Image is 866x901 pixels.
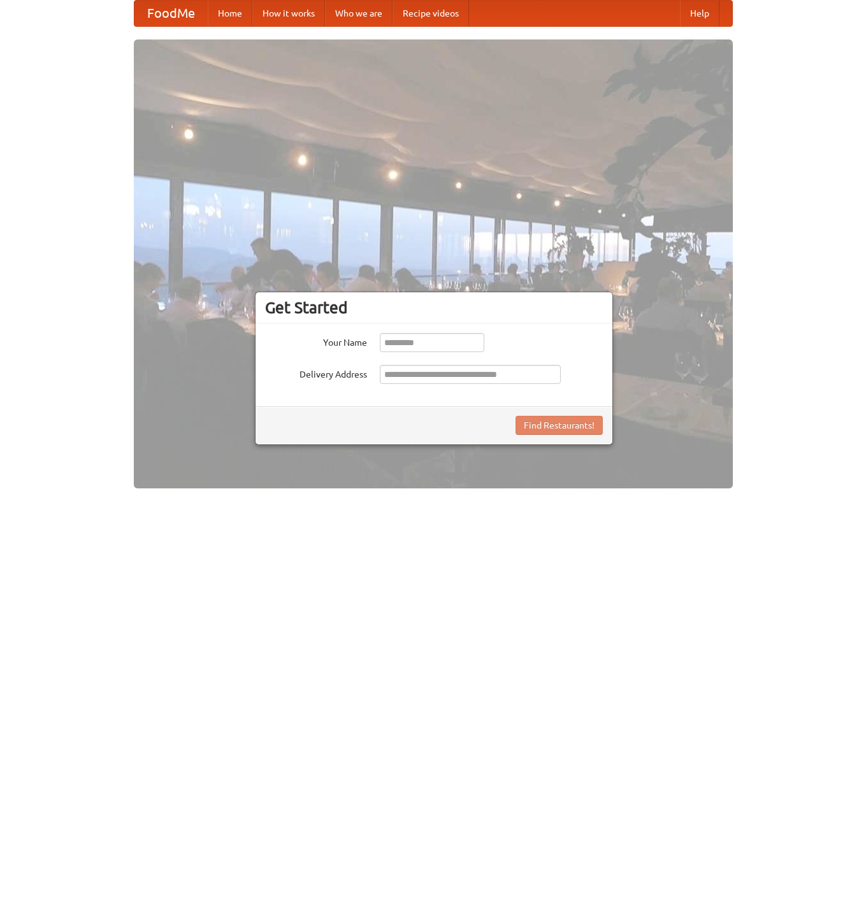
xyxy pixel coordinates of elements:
[252,1,325,26] a: How it works
[325,1,393,26] a: Who we are
[265,298,603,317] h3: Get Started
[393,1,469,26] a: Recipe videos
[208,1,252,26] a: Home
[265,365,367,381] label: Delivery Address
[265,333,367,349] label: Your Name
[516,416,603,435] button: Find Restaurants!
[134,1,208,26] a: FoodMe
[680,1,719,26] a: Help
